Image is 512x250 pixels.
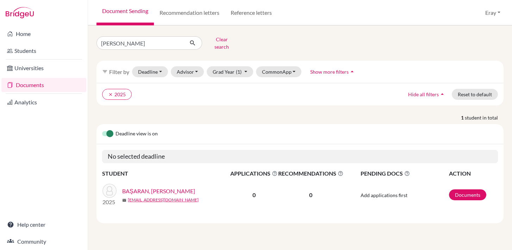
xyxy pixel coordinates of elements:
p: 0 [278,191,343,199]
span: student in total [465,114,504,121]
button: Clear search [202,34,241,52]
a: Analytics [1,95,86,109]
a: Students [1,44,86,58]
button: Grad Year(1) [207,66,253,77]
a: Documents [1,78,86,92]
span: APPLICATIONS [230,169,277,178]
span: Filter by [109,68,129,75]
img: Bridge-U [6,7,34,18]
img: BAŞARAN, MEHMET KAAN [102,184,117,198]
h5: No selected deadline [102,150,498,163]
i: arrow_drop_up [349,68,356,75]
i: arrow_drop_up [439,91,446,98]
button: Hide all filtersarrow_drop_up [402,89,452,100]
button: Deadline [132,66,168,77]
span: Add applications first [361,192,407,198]
i: clear [108,92,113,97]
a: Home [1,27,86,41]
span: (1) [236,69,242,75]
span: Show more filters [310,69,349,75]
strong: 1 [461,114,465,121]
a: [EMAIL_ADDRESS][DOMAIN_NAME] [128,197,199,203]
a: Community [1,234,86,249]
p: 2025 [102,198,117,206]
th: ACTION [449,169,498,178]
span: mail [122,198,126,202]
span: Hide all filters [408,91,439,97]
button: Advisor [171,66,204,77]
span: PENDING DOCS [361,169,448,178]
i: filter_list [102,69,108,74]
a: BAŞARAN, [PERSON_NAME] [122,187,195,195]
input: Find student by name... [96,36,184,50]
span: Deadline view is on [115,130,158,138]
b: 0 [252,191,256,198]
button: Eray [482,6,504,19]
button: Show more filtersarrow_drop_up [304,66,362,77]
button: clear2025 [102,89,132,100]
a: Documents [449,189,486,200]
span: RECOMMENDATIONS [278,169,343,178]
a: Help center [1,218,86,232]
button: CommonApp [256,66,302,77]
a: Universities [1,61,86,75]
button: Reset to default [452,89,498,100]
th: STUDENT [102,169,230,178]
